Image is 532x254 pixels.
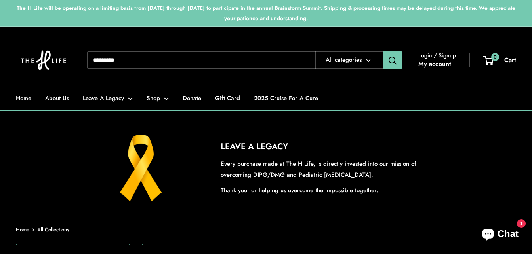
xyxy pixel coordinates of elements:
[221,185,441,196] p: Thank you for helping us overcome the impossible together.
[484,54,516,66] a: 0 Cart
[16,225,69,235] nav: Breadcrumb
[16,226,29,233] a: Home
[87,51,315,69] input: Search...
[183,93,201,104] a: Donate
[221,158,441,180] p: Every purchase made at The H Life, is directly invested into our mission of overcoming DIPG/DMG a...
[16,34,71,86] img: The H Life
[16,93,31,104] a: Home
[475,222,526,248] inbox-online-store-chat: Shopify online store chat
[504,55,516,64] span: Cart
[418,58,451,70] a: My account
[254,93,318,104] a: 2025 Cruise For A Cure
[383,51,402,69] button: Search
[37,226,69,233] a: All Collections
[45,93,69,104] a: About Us
[491,53,499,61] span: 0
[418,50,456,61] span: Login / Signup
[83,93,133,104] a: Leave A Legacy
[215,93,240,104] a: Gift Card
[221,140,441,153] h2: LEAVE A LEGACY
[147,93,169,104] a: Shop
